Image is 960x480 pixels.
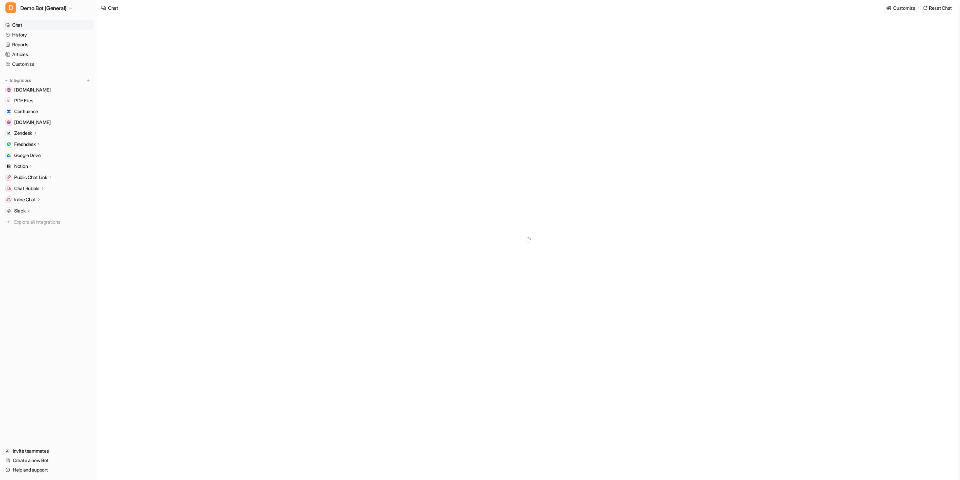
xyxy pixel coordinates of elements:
[14,196,36,203] p: Inline Chat
[7,142,11,146] img: Freshdesk
[3,456,94,465] a: Create a new Bot
[3,107,94,116] a: ConfluenceConfluence
[14,163,28,170] p: Notion
[14,119,51,126] span: [DOMAIN_NAME]
[14,217,91,227] span: Explore all integrations
[7,209,11,213] img: Slack
[3,85,94,95] a: www.atlassian.com[DOMAIN_NAME]
[7,153,11,157] img: Google Drive
[921,3,955,13] button: Reset Chat
[3,151,94,160] a: Google DriveGoogle Drive
[3,77,33,84] button: Integrations
[3,96,94,105] a: PDF FilesPDF Files
[884,3,918,13] button: Customize
[7,198,11,202] img: Inline Chat
[86,78,90,83] img: menu_add.svg
[7,120,11,124] img: www.airbnb.com
[14,97,33,104] span: PDF Files
[14,141,35,148] p: Freshdesk
[3,118,94,127] a: www.airbnb.com[DOMAIN_NAME]
[893,4,915,11] p: Customize
[3,50,94,59] a: Articles
[3,446,94,456] a: Invite teammates
[14,185,39,192] p: Chat Bubble
[7,175,11,179] img: Public Chat Link
[7,131,11,135] img: Zendesk
[14,130,32,136] p: Zendesk
[7,109,11,113] img: Confluence
[14,152,41,159] span: Google Drive
[5,219,12,225] img: explore all integrations
[14,174,47,181] p: Public Chat Link
[7,99,11,103] img: PDF Files
[14,108,38,115] span: Confluence
[3,465,94,475] a: Help and support
[10,78,31,83] p: Integrations
[5,2,16,13] span: D
[20,3,66,13] span: Demo Bot (General)
[14,207,26,214] p: Slack
[3,59,94,69] a: Customize
[4,78,9,83] img: expand menu
[108,4,118,11] div: Chat
[886,5,891,10] img: customize
[3,217,94,227] a: Explore all integrations
[7,164,11,168] img: Notion
[14,86,51,93] span: [DOMAIN_NAME]
[3,30,94,40] a: History
[3,20,94,30] a: Chat
[7,88,11,92] img: www.atlassian.com
[3,40,94,49] a: Reports
[7,186,11,191] img: Chat Bubble
[923,5,928,10] img: reset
